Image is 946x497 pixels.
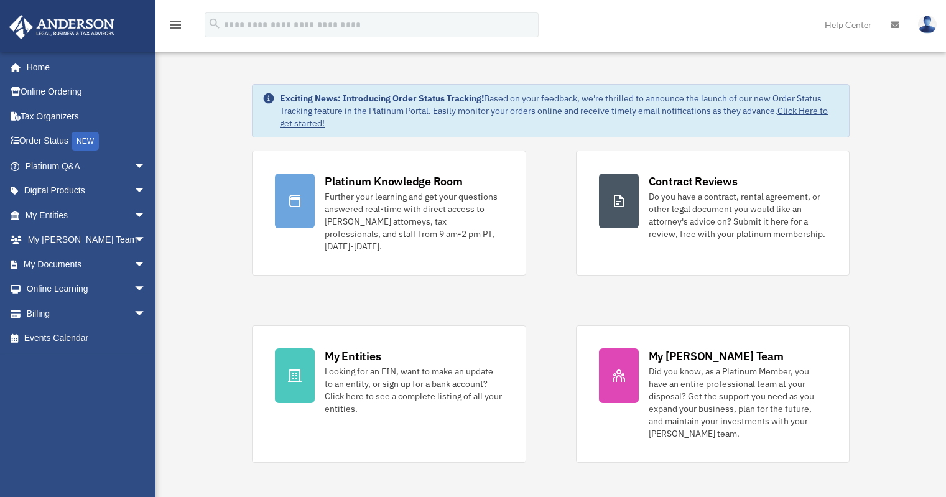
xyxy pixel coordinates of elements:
[134,179,159,204] span: arrow_drop_down
[9,228,165,253] a: My [PERSON_NAME] Teamarrow_drop_down
[9,252,165,277] a: My Documentsarrow_drop_down
[9,154,165,179] a: Platinum Q&Aarrow_drop_down
[576,151,850,276] a: Contract Reviews Do you have a contract, rental agreement, or other legal document you would like...
[649,365,827,440] div: Did you know, as a Platinum Member, you have an entire professional team at your disposal? Get th...
[168,17,183,32] i: menu
[168,22,183,32] a: menu
[649,348,784,364] div: My [PERSON_NAME] Team
[649,174,738,189] div: Contract Reviews
[325,348,381,364] div: My Entities
[9,129,165,154] a: Order StatusNEW
[9,104,165,129] a: Tax Organizers
[134,301,159,327] span: arrow_drop_down
[134,154,159,179] span: arrow_drop_down
[134,277,159,302] span: arrow_drop_down
[9,277,165,302] a: Online Learningarrow_drop_down
[208,17,221,30] i: search
[280,92,839,129] div: Based on your feedback, we're thrilled to announce the launch of our new Order Status Tracking fe...
[9,326,165,351] a: Events Calendar
[134,203,159,228] span: arrow_drop_down
[252,325,526,463] a: My Entities Looking for an EIN, want to make an update to an entity, or sign up for a bank accoun...
[134,228,159,253] span: arrow_drop_down
[576,325,850,463] a: My [PERSON_NAME] Team Did you know, as a Platinum Member, you have an entire professional team at...
[9,55,159,80] a: Home
[9,203,165,228] a: My Entitiesarrow_drop_down
[280,105,828,129] a: Click Here to get started!
[649,190,827,240] div: Do you have a contract, rental agreement, or other legal document you would like an attorney's ad...
[72,132,99,151] div: NEW
[325,174,463,189] div: Platinum Knowledge Room
[9,80,165,105] a: Online Ordering
[6,15,118,39] img: Anderson Advisors Platinum Portal
[252,151,526,276] a: Platinum Knowledge Room Further your learning and get your questions answered real-time with dire...
[918,16,937,34] img: User Pic
[280,93,484,104] strong: Exciting News: Introducing Order Status Tracking!
[325,365,503,415] div: Looking for an EIN, want to make an update to an entity, or sign up for a bank account? Click her...
[134,252,159,277] span: arrow_drop_down
[325,190,503,253] div: Further your learning and get your questions answered real-time with direct access to [PERSON_NAM...
[9,179,165,203] a: Digital Productsarrow_drop_down
[9,301,165,326] a: Billingarrow_drop_down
